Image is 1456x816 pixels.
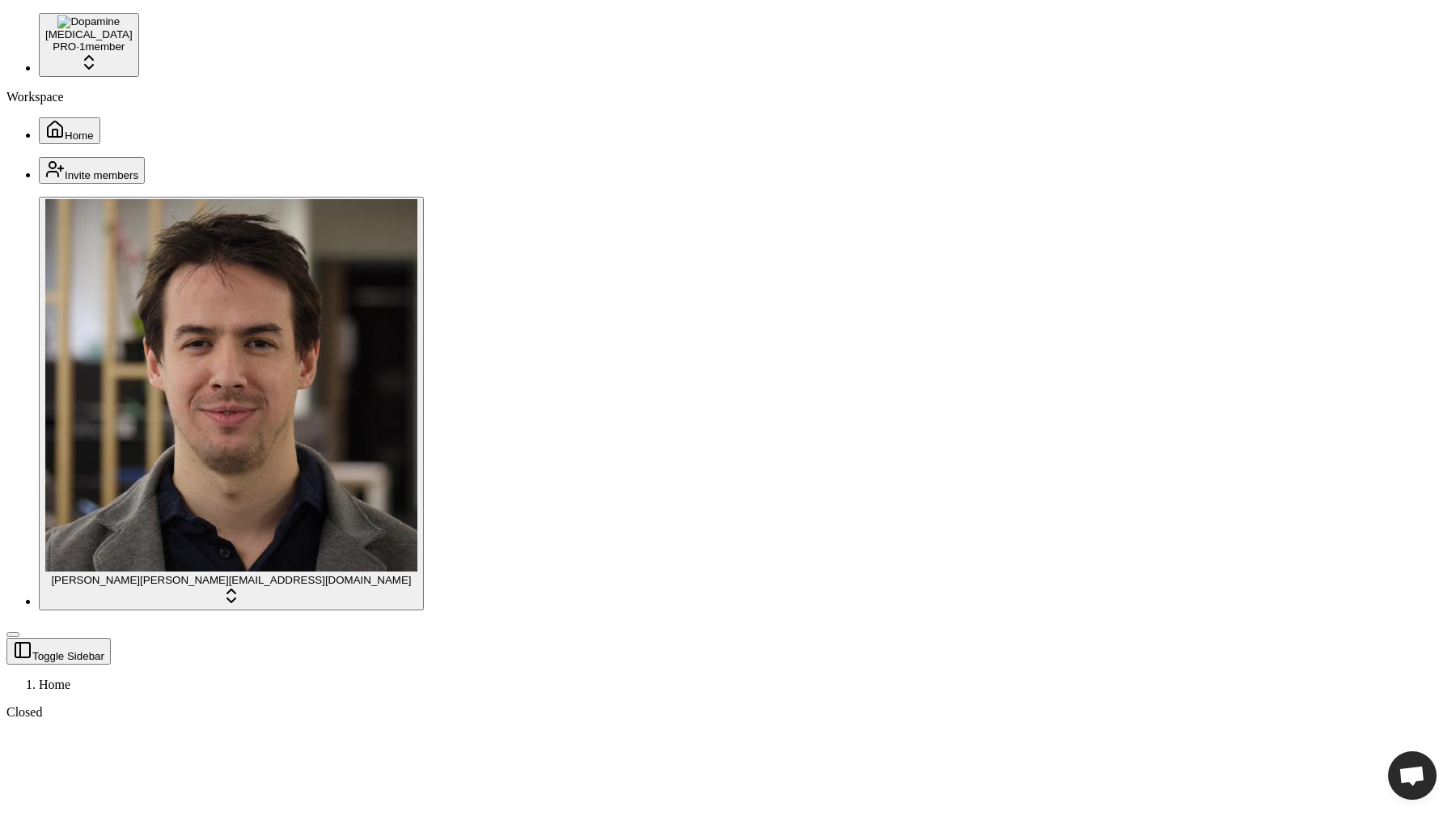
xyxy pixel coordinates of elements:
button: Toggle Sidebar [6,638,111,665]
img: Jonathan Beurel [45,199,417,572]
a: Home [39,128,100,142]
span: Home [39,678,70,691]
span: Home [65,130,94,142]
img: Dopamine [57,15,120,28]
button: Invite members [39,157,145,184]
button: Jonathan Beurel[PERSON_NAME][PERSON_NAME][EMAIL_ADDRESS][DOMAIN_NAME] [39,197,424,610]
a: Invite members [39,168,145,181]
span: [PERSON_NAME] [51,574,140,586]
span: Toggle Sidebar [32,650,104,662]
div: PRO · 1 member [45,40,133,53]
div: Open chat [1388,751,1437,800]
button: Toggle Sidebar [6,632,19,637]
div: Workspace [6,90,1450,104]
nav: breadcrumb [6,678,1450,692]
button: Home [39,117,100,144]
button: Dopamine[MEDICAL_DATA]PRO·1member [39,13,139,77]
span: [PERSON_NAME][EMAIL_ADDRESS][DOMAIN_NAME] [140,574,412,586]
span: Invite members [65,169,138,181]
div: [MEDICAL_DATA] [45,28,133,40]
span: Closed [6,705,42,719]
